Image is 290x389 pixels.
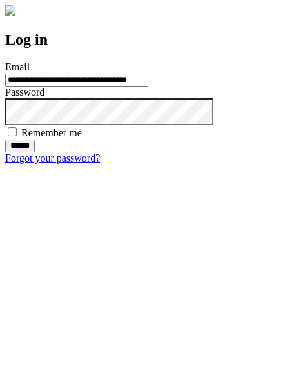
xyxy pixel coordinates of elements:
[5,152,100,163] a: Forgot your password?
[5,31,285,48] h2: Log in
[5,61,30,72] label: Email
[5,87,44,98] label: Password
[21,127,82,138] label: Remember me
[5,5,15,16] img: logo-4e3dc11c47720685a147b03b5a06dd966a58ff35d612b21f08c02c0306f2b779.png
